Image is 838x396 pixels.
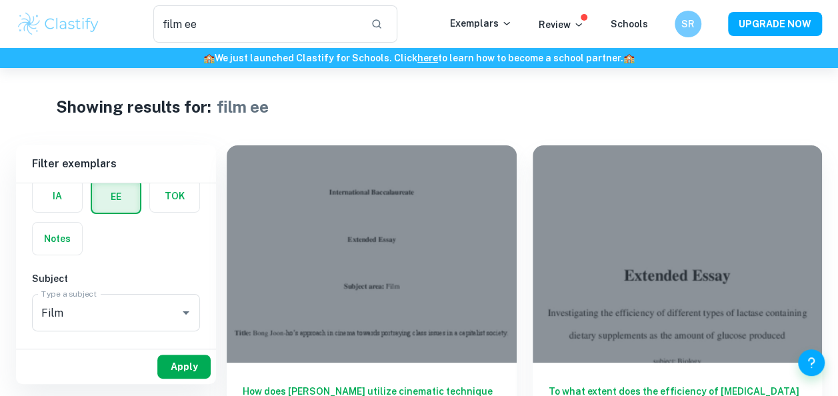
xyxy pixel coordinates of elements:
button: TOK [150,180,199,212]
h6: We just launched Clastify for Schools. Click to learn how to become a school partner. [3,51,835,65]
img: Clastify logo [16,11,101,37]
h6: SR [681,17,696,31]
button: Apply [157,355,211,379]
button: SR [675,11,701,37]
label: Type a subject [41,288,97,299]
h1: Showing results for: [56,95,211,119]
p: Review [539,17,584,32]
span: 🏫 [203,53,215,63]
button: Notes [33,223,82,255]
button: IA [33,180,82,212]
h6: Filter exemplars [16,145,216,183]
button: Help and Feedback [798,349,825,376]
p: Exemplars [450,16,512,31]
input: Search for any exemplars... [153,5,361,43]
h6: Subject [32,271,200,286]
a: here [417,53,438,63]
button: UPGRADE NOW [728,12,822,36]
h1: film ee [216,95,268,119]
span: 🏫 [623,53,635,63]
button: EE [92,181,140,213]
button: Open [177,303,195,322]
a: Schools [611,19,648,29]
